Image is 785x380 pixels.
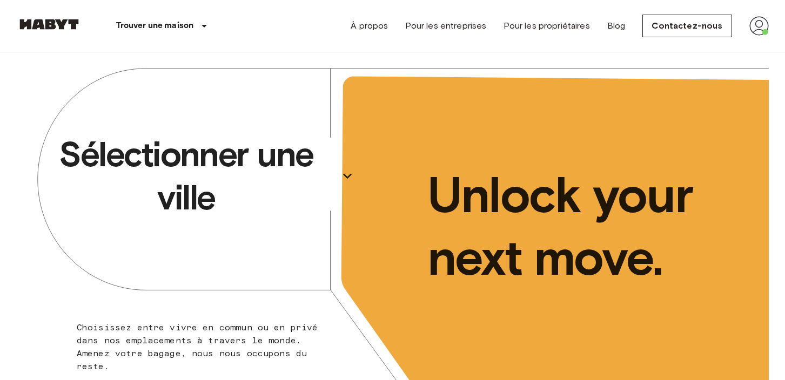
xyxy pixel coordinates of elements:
[38,133,334,219] p: Sélectionner une ville
[34,130,358,222] button: Sélectionner une ville
[642,15,732,37] a: Contactez-nous
[77,321,325,373] p: Choisissez entre vivre en commun ou en privé dans nos emplacements à travers le monde. Amenez vot...
[607,19,626,32] a: Blog
[427,164,752,289] p: Unlock your next move.
[351,19,388,32] a: À propos
[17,19,82,30] img: Habyt
[504,19,589,32] a: Pour les propriétaires
[405,19,486,32] a: Pour les entreprises
[749,16,769,36] img: avatar
[116,19,194,32] p: Trouver une maison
